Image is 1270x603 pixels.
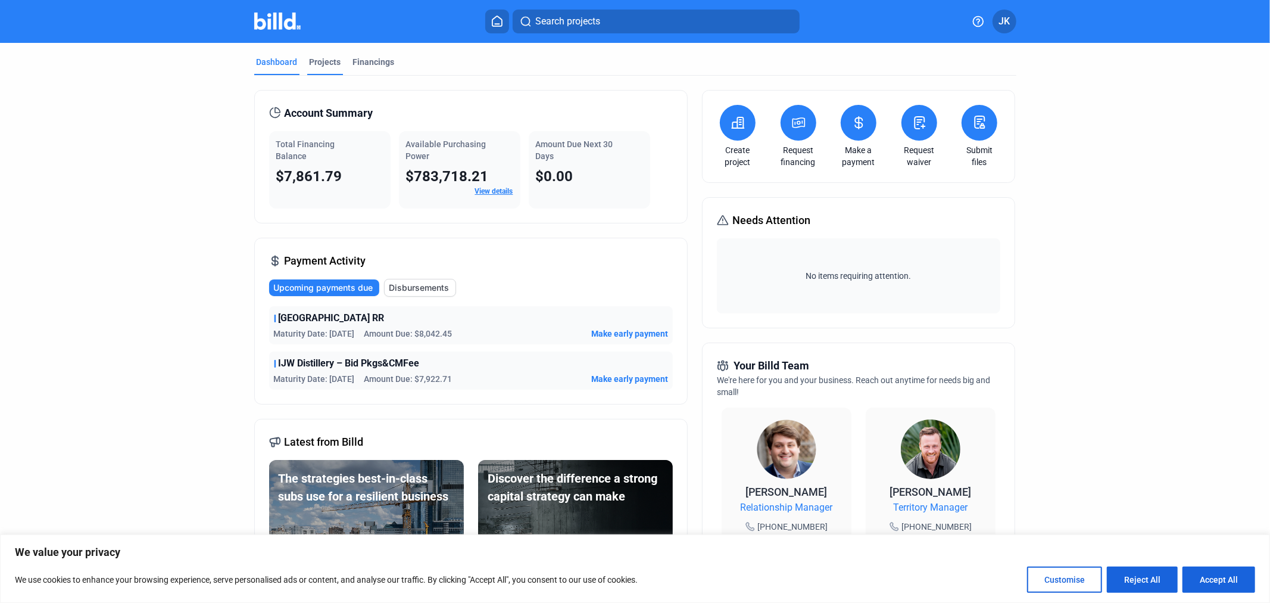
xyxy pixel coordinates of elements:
span: We're here for you and your business. Reach out anytime for needs big and small! [717,375,990,397]
a: View details [475,187,513,195]
span: [PERSON_NAME] [746,486,828,498]
span: Disbursements [389,282,450,294]
span: Search projects [535,14,600,29]
button: Upcoming payments due [269,279,379,296]
span: No items requiring attention. [722,270,996,282]
div: Discover the difference a strong capital strategy can make [488,470,663,505]
p: We use cookies to enhance your browsing experience, serve personalised ads or content, and analys... [15,573,638,587]
span: $7,861.79 [276,168,342,185]
a: Request waiver [898,144,940,168]
button: Customise [1027,567,1102,593]
span: [PHONE_NUMBER] [757,521,828,533]
div: Dashboard [257,56,298,68]
span: Account Summary [285,105,373,122]
a: Request financing [778,144,819,168]
span: Relationship Manager [741,501,833,515]
span: Total Financing Balance [276,139,335,161]
a: Create project [717,144,759,168]
span: JK [998,14,1010,29]
button: Reject All [1107,567,1178,593]
span: [PHONE_NUMBER] [901,521,972,533]
a: Make a payment [838,144,879,168]
span: Needs Attention [732,212,810,229]
span: $783,718.21 [406,168,489,185]
span: Latest from Billd [285,434,364,450]
span: [PERSON_NAME] [890,486,972,498]
span: Amount Due: $8,042.45 [364,328,453,340]
span: Payment Activity [285,253,366,269]
button: Make early payment [591,373,668,385]
button: Accept All [1182,567,1255,593]
span: Amount Due Next 30 Days [536,139,613,161]
button: Search projects [513,10,800,33]
span: IJW Distillery – Bid Pkgs&CMFee [279,356,420,371]
span: $0.00 [536,168,573,185]
span: Territory Manager [894,501,968,515]
img: Territory Manager [901,419,960,479]
button: Disbursements [384,279,456,297]
button: JK [993,10,1016,33]
span: [GEOGRAPHIC_DATA] RR [279,311,385,325]
span: Amount Due: $7,922.71 [364,373,453,385]
img: Relationship Manager [757,419,816,479]
img: Billd Company Logo [254,13,301,30]
span: Available Purchasing Power [406,139,486,161]
button: Make early payment [591,328,668,340]
span: Your Billd Team [734,358,809,374]
span: Maturity Date: [DATE] [274,328,355,340]
div: The strategies best-in-class subs use for a resilient business [279,470,454,505]
span: Maturity Date: [DATE] [274,373,355,385]
div: Financings [353,56,395,68]
span: Upcoming payments due [274,282,373,294]
a: Submit files [959,144,1000,168]
div: Projects [310,56,341,68]
p: We value your privacy [15,545,1255,560]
